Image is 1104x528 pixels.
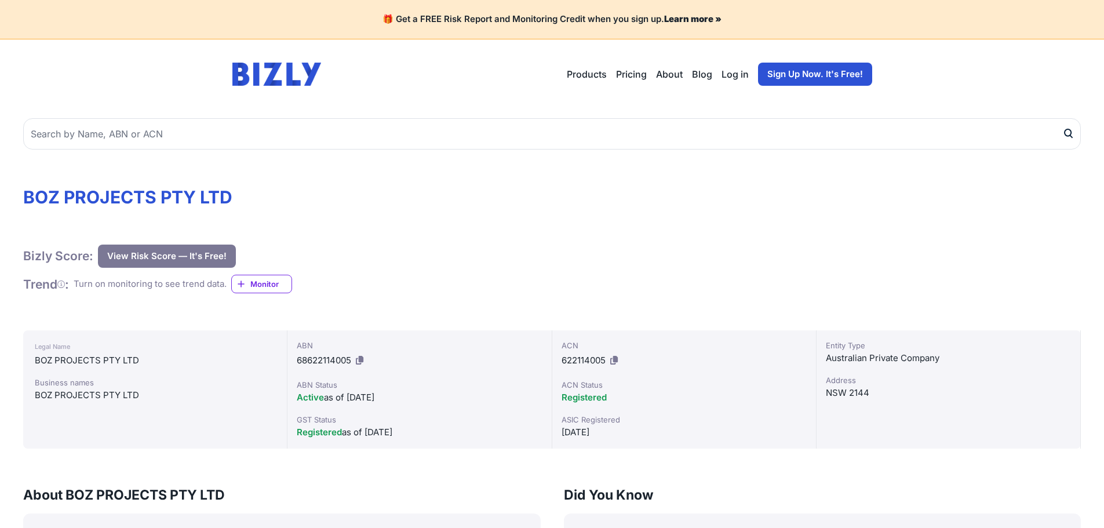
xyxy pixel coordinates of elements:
[35,377,275,388] div: Business names
[722,67,749,81] a: Log in
[297,427,342,438] span: Registered
[562,392,607,403] span: Registered
[297,425,542,439] div: as of [DATE]
[297,392,324,403] span: Active
[14,14,1090,25] h4: 🎁 Get a FREE Risk Report and Monitoring Credit when you sign up.
[297,355,351,366] span: 68622114005
[250,278,292,290] span: Monitor
[297,414,542,425] div: GST Status
[562,414,807,425] div: ASIC Registered
[826,351,1071,365] div: Australian Private Company
[23,187,1081,207] h1: BOZ PROJECTS PTY LTD
[297,340,542,351] div: ABN
[616,67,647,81] a: Pricing
[758,63,872,86] a: Sign Up Now. It's Free!
[35,354,275,367] div: BOZ PROJECTS PTY LTD
[74,278,227,291] div: Turn on monitoring to see trend data.
[826,374,1071,386] div: Address
[231,275,292,293] a: Monitor
[826,386,1071,400] div: NSW 2144
[23,276,69,292] h1: Trend :
[664,13,722,24] a: Learn more »
[562,425,807,439] div: [DATE]
[23,486,541,504] h3: About BOZ PROJECTS PTY LTD
[23,118,1081,150] input: Search by Name, ABN or ACN
[692,67,712,81] a: Blog
[23,248,93,264] h1: Bizly Score:
[562,340,807,351] div: ACN
[35,388,275,402] div: BOZ PROJECTS PTY LTD
[562,355,606,366] span: 622114005
[826,340,1071,351] div: Entity Type
[562,379,807,391] div: ACN Status
[297,391,542,405] div: as of [DATE]
[656,67,683,81] a: About
[297,379,542,391] div: ABN Status
[35,340,275,354] div: Legal Name
[564,486,1081,504] h3: Did You Know
[567,67,607,81] button: Products
[98,245,236,268] button: View Risk Score — It's Free!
